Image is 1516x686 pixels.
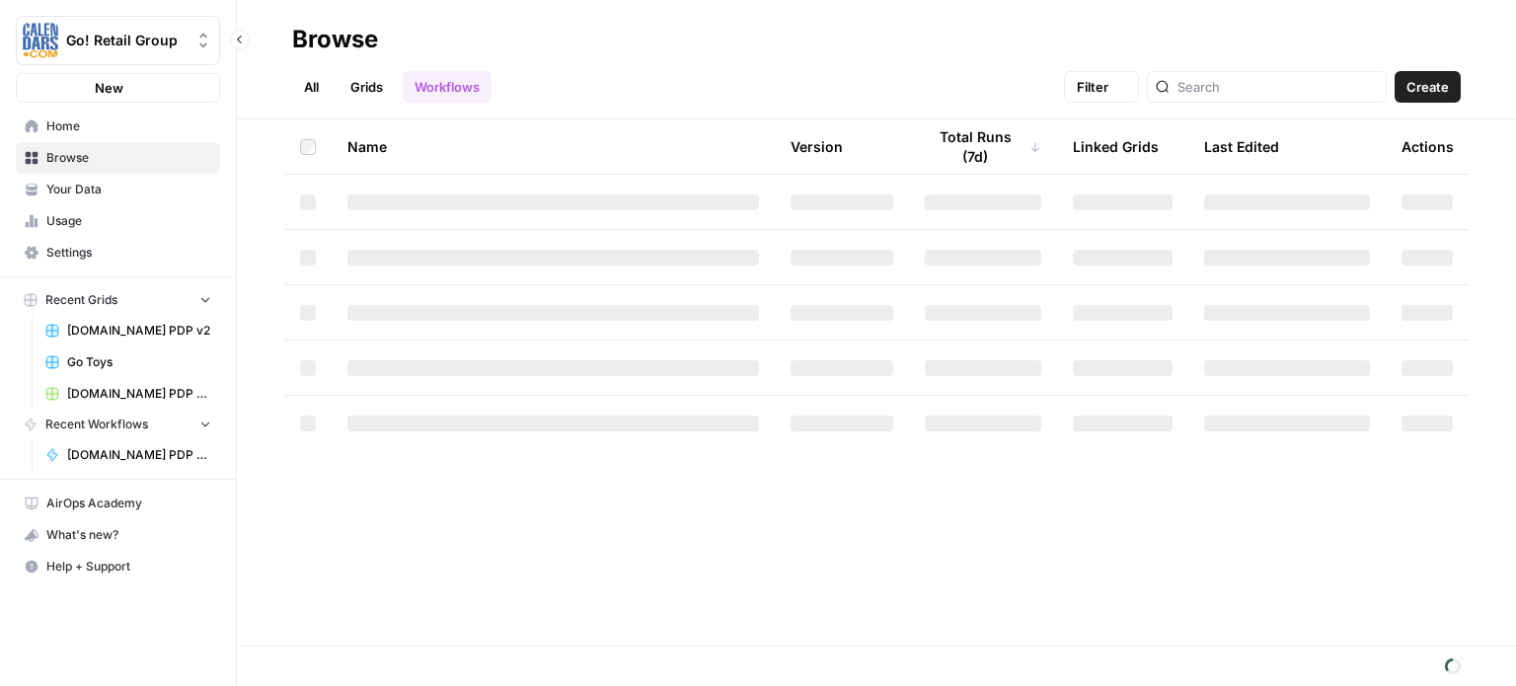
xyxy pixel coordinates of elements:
[46,149,211,167] span: Browse
[16,488,220,519] a: AirOps Academy
[37,439,220,471] a: [DOMAIN_NAME] PDP Enrichment
[16,16,220,65] button: Workspace: Go! Retail Group
[46,212,211,230] span: Usage
[66,31,186,50] span: Go! Retail Group
[292,71,331,103] a: All
[403,71,492,103] a: Workflows
[925,119,1041,174] div: Total Runs (7d)
[16,174,220,205] a: Your Data
[46,117,211,135] span: Home
[791,119,843,174] div: Version
[292,24,378,55] div: Browse
[16,205,220,237] a: Usage
[1204,119,1279,174] div: Last Edited
[16,142,220,174] a: Browse
[16,519,220,551] button: What's new?
[1073,119,1159,174] div: Linked Grids
[95,78,123,98] span: New
[45,291,117,309] span: Recent Grids
[23,23,58,58] img: Go! Retail Group Logo
[37,378,220,410] a: [DOMAIN_NAME] PDP Enrichment Grid
[46,181,211,198] span: Your Data
[67,446,211,464] span: [DOMAIN_NAME] PDP Enrichment
[16,111,220,142] a: Home
[16,73,220,103] button: New
[1064,71,1139,103] button: Filter
[67,353,211,371] span: Go Toys
[46,244,211,262] span: Settings
[16,410,220,439] button: Recent Workflows
[67,322,211,340] span: [DOMAIN_NAME] PDP v2
[16,285,220,315] button: Recent Grids
[46,558,211,575] span: Help + Support
[1177,77,1378,97] input: Search
[339,71,395,103] a: Grids
[1395,71,1461,103] button: Create
[37,315,220,346] a: [DOMAIN_NAME] PDP v2
[1402,119,1454,174] div: Actions
[37,346,220,378] a: Go Toys
[45,416,148,433] span: Recent Workflows
[347,119,759,174] div: Name
[17,520,219,550] div: What's new?
[46,495,211,512] span: AirOps Academy
[1077,77,1108,97] span: Filter
[16,237,220,268] a: Settings
[67,385,211,403] span: [DOMAIN_NAME] PDP Enrichment Grid
[1406,77,1449,97] span: Create
[16,551,220,582] button: Help + Support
